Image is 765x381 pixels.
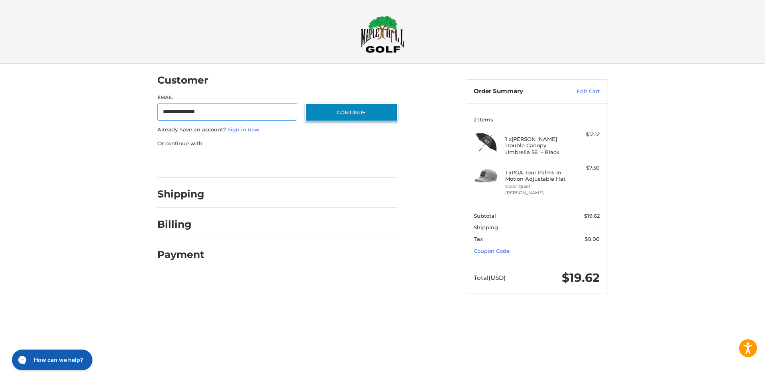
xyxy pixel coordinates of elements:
[157,74,208,86] h2: Customer
[584,213,600,219] span: $19.62
[568,131,600,139] div: $12.12
[157,218,204,231] h2: Billing
[474,224,498,231] span: Shipping
[505,169,566,182] h4: 1 x PGA Tour Palms In Motion Adjustable Hat
[585,236,600,242] span: $0.00
[157,248,204,261] h2: Payment
[474,236,483,242] span: Tax
[290,155,349,170] iframe: PayPal-venmo
[505,183,566,196] li: Color Quiet [PERSON_NAME]
[157,126,398,134] p: Already have an account?
[562,270,600,285] span: $19.62
[474,116,600,123] h3: 2 Items
[559,88,600,96] a: Edit Cart
[568,164,600,172] div: $7.50
[474,248,510,254] a: Coupon Code
[596,224,600,231] span: --
[474,213,496,219] span: Subtotal
[155,155,214,170] iframe: PayPal-paypal
[157,188,204,200] h2: Shipping
[305,103,398,121] button: Continue
[8,347,95,373] iframe: Gorgias live chat messenger
[222,155,282,170] iframe: PayPal-paylater
[228,126,259,133] a: Sign in now
[361,16,404,53] img: Maple Hill Golf
[505,136,566,155] h4: 1 x [PERSON_NAME] Double Canopy Umbrella 56" - Black
[474,274,506,281] span: Total (USD)
[157,140,398,148] p: Or continue with
[157,94,298,101] label: Email
[474,88,559,96] h3: Order Summary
